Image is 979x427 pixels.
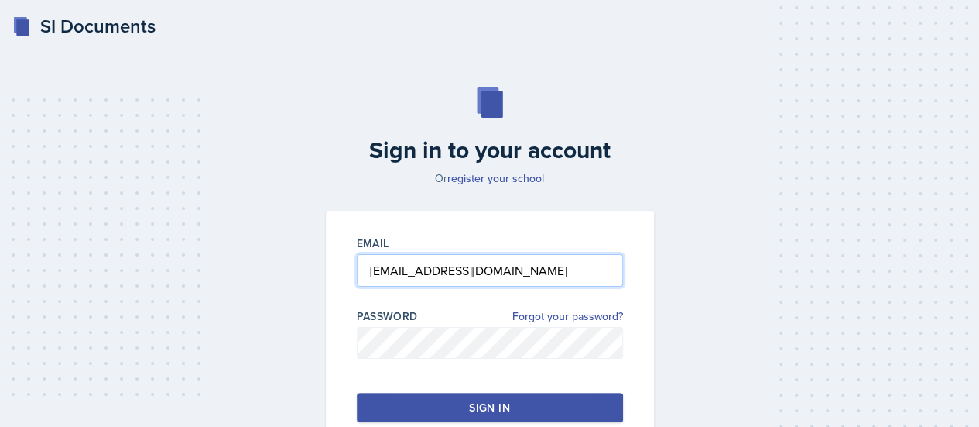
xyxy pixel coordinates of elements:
input: Email [357,254,623,287]
p: Or [317,170,663,186]
label: Password [357,308,418,324]
a: SI Documents [12,12,156,40]
button: Sign in [357,393,623,422]
h2: Sign in to your account [317,136,663,164]
div: Sign in [469,400,509,415]
a: register your school [447,170,544,186]
a: Forgot your password? [512,308,623,325]
label: Email [357,236,389,251]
